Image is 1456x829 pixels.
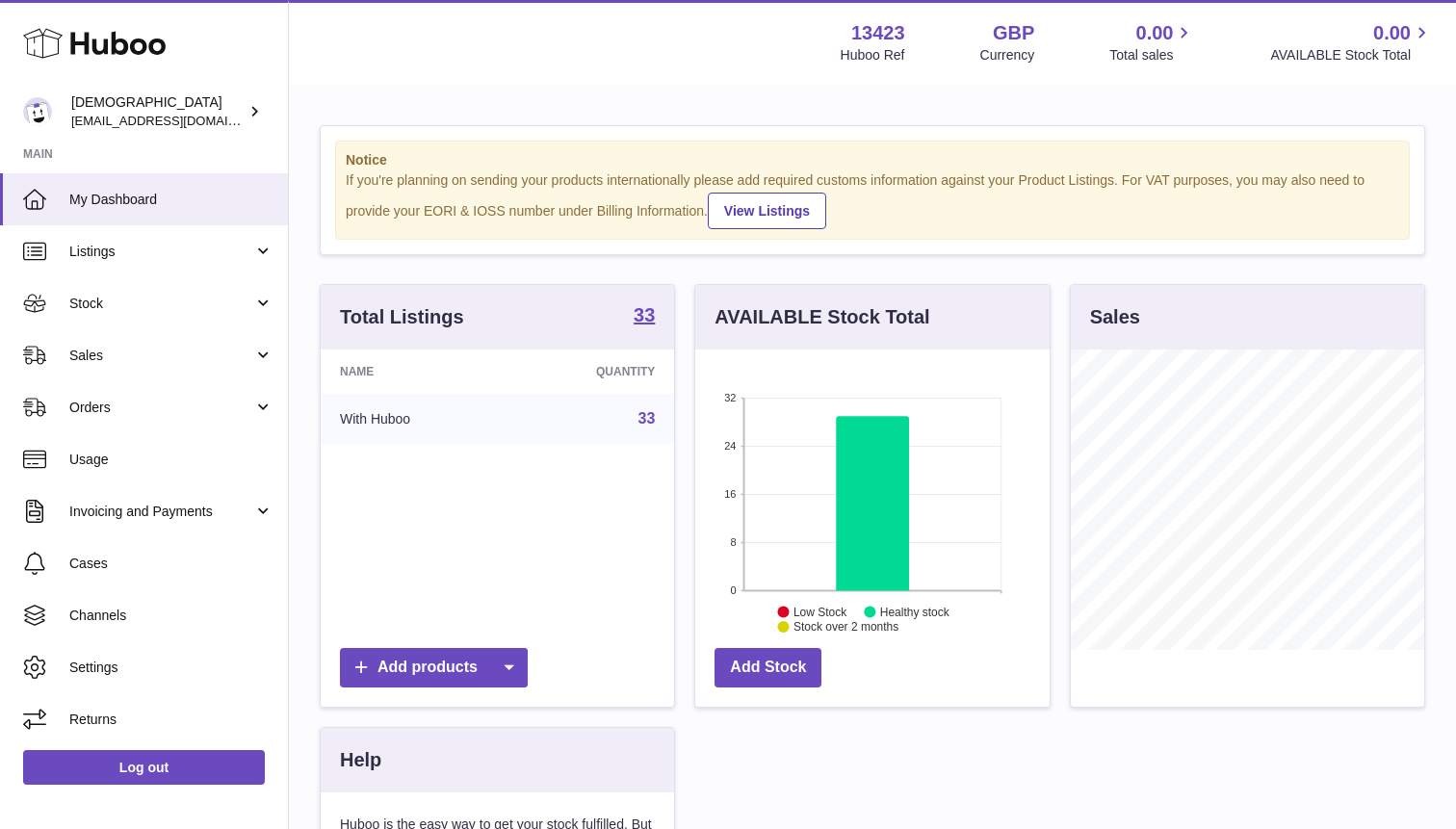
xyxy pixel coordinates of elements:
[993,20,1034,46] strong: GBP
[880,605,950,618] text: Healthy stock
[69,555,273,573] span: Cases
[23,750,265,785] a: Log out
[1270,46,1433,65] span: AVAILABLE Stock Total
[69,503,253,521] span: Invoicing and Payments
[793,620,898,634] text: Stock over 2 months
[340,747,381,773] h3: Help
[1373,20,1411,46] span: 0.00
[841,46,905,65] div: Huboo Ref
[638,410,656,427] a: 33
[23,97,52,126] img: olgazyuz@outlook.com
[725,440,737,452] text: 24
[725,392,737,403] text: 32
[71,93,245,130] div: [DEMOGRAPHIC_DATA]
[321,394,507,444] td: With Huboo
[715,304,929,330] h3: AVAILABLE Stock Total
[731,536,737,548] text: 8
[634,305,655,328] a: 33
[69,451,273,469] span: Usage
[340,648,528,687] a: Add products
[346,171,1399,229] div: If you're planning on sending your products internationally please add required customs informati...
[69,659,273,677] span: Settings
[69,243,253,261] span: Listings
[69,711,273,729] span: Returns
[715,648,821,687] a: Add Stock
[1109,20,1195,65] a: 0.00 Total sales
[851,20,905,46] strong: 13423
[731,584,737,596] text: 0
[980,46,1035,65] div: Currency
[69,607,273,625] span: Channels
[1090,304,1140,330] h3: Sales
[346,151,1399,169] strong: Notice
[69,295,253,313] span: Stock
[69,347,253,365] span: Sales
[634,305,655,324] strong: 33
[69,399,253,417] span: Orders
[793,605,847,618] text: Low Stock
[340,304,464,330] h3: Total Listings
[71,113,283,128] span: [EMAIL_ADDRESS][DOMAIN_NAME]
[708,193,826,229] a: View Listings
[1109,46,1195,65] span: Total sales
[507,350,675,394] th: Quantity
[1136,20,1174,46] span: 0.00
[1270,20,1433,65] a: 0.00 AVAILABLE Stock Total
[725,488,737,500] text: 16
[321,350,507,394] th: Name
[69,191,273,209] span: My Dashboard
